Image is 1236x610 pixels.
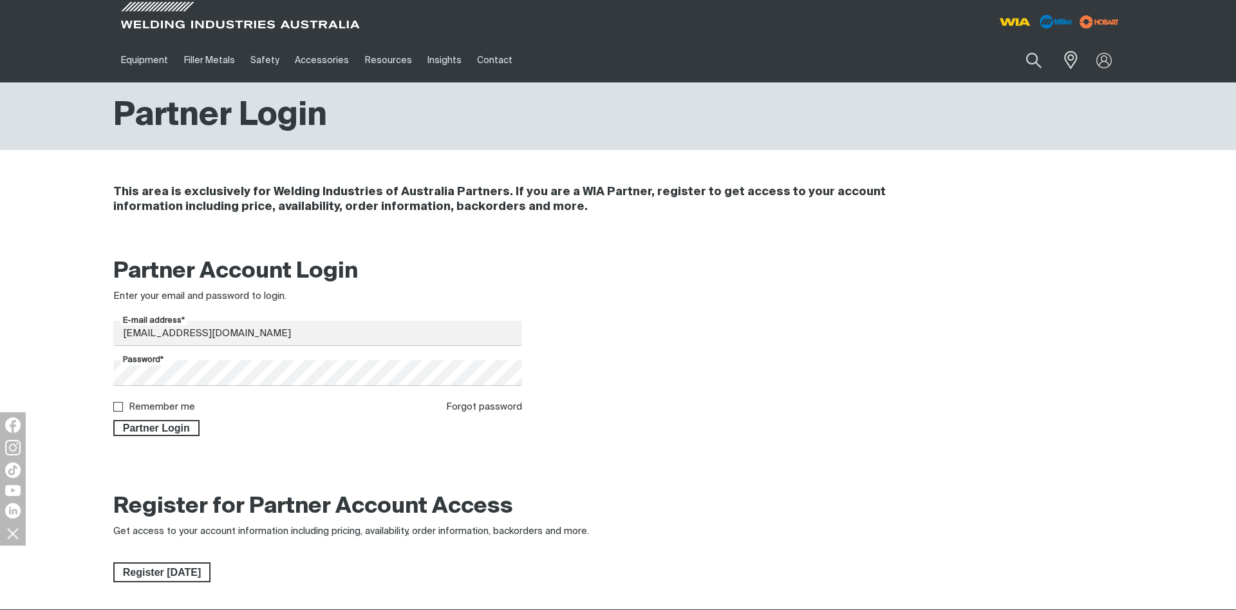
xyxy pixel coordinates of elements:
[996,45,1056,75] input: Product name or item number...
[5,440,21,455] img: Instagram
[113,95,327,137] h1: Partner Login
[113,258,522,286] h2: Partner Account Login
[115,420,198,437] span: Partner Login
[5,462,21,478] img: TikTok
[113,289,522,304] div: Enter your email and password to login.
[5,503,21,519] img: LinkedIn
[1076,12,1123,32] img: miller
[357,38,420,82] a: Resources
[469,38,520,82] a: Contact
[113,420,200,437] button: Partner Login
[113,38,870,82] nav: Main
[243,38,287,82] a: Safety
[420,38,469,82] a: Insights
[113,185,951,214] h4: This area is exclusively for Welding Industries of Australia Partners. If you are a WIA Partner, ...
[113,526,589,536] span: Get access to your account information including pricing, availability, order information, backor...
[176,38,242,82] a: Filler Metals
[113,493,513,521] h2: Register for Partner Account Access
[129,402,195,412] label: Remember me
[5,485,21,496] img: YouTube
[5,417,21,433] img: Facebook
[113,38,176,82] a: Equipment
[2,522,24,544] img: hide socials
[113,562,211,583] a: Register Today
[287,38,357,82] a: Accessories
[446,402,522,412] a: Forgot password
[1012,45,1056,75] button: Search products
[115,562,209,583] span: Register [DATE]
